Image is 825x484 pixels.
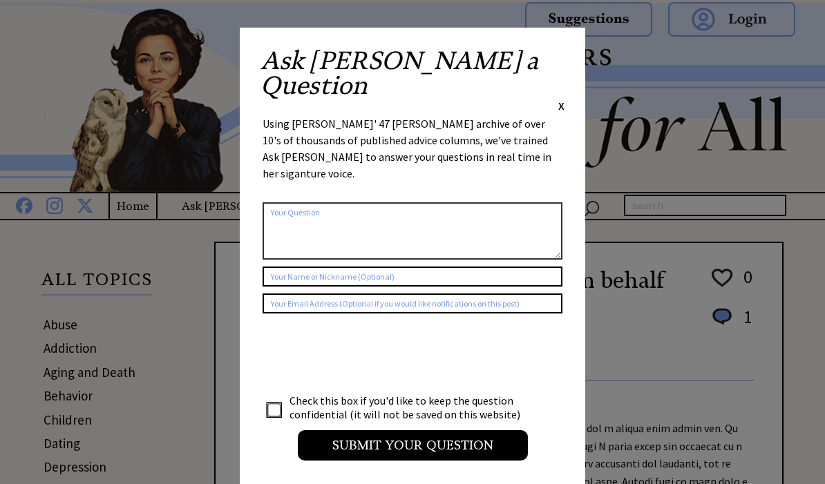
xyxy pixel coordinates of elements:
[260,48,565,98] h2: Ask [PERSON_NAME] a Question
[263,327,473,381] iframe: reCAPTCHA
[558,99,565,113] span: X
[298,430,528,461] input: Submit your Question
[263,115,562,195] div: Using [PERSON_NAME]' 47 [PERSON_NAME] archive of over 10's of thousands of published advice colum...
[289,393,533,422] td: Check this box if you'd like to keep the question confidential (it will not be saved on this webs...
[263,267,562,287] input: Your Name or Nickname (Optional)
[263,293,562,313] input: Your Email Address (Optional if you would like notifications on this post)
